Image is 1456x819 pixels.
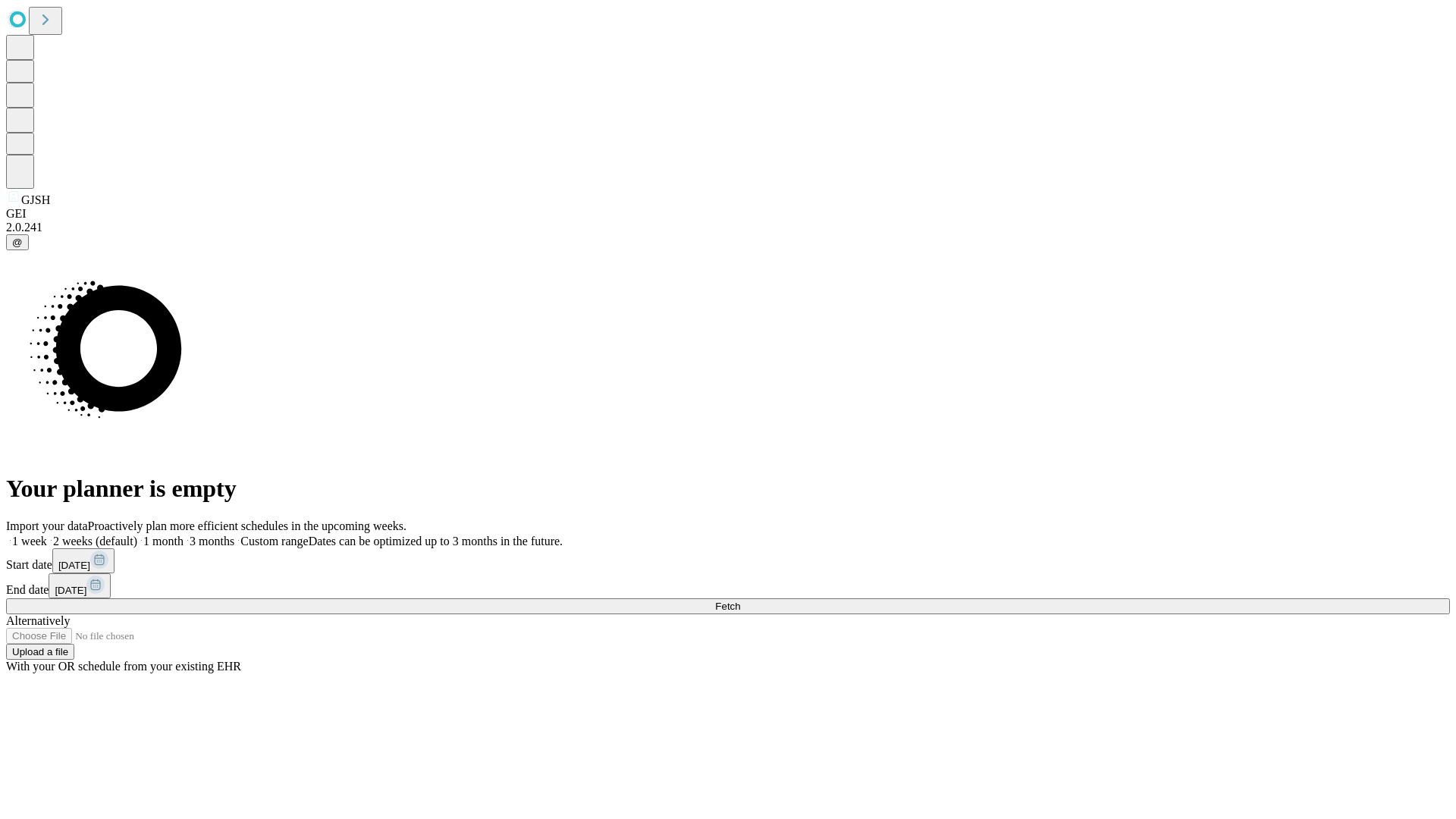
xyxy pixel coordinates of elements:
span: Custom range [240,535,308,548]
button: [DATE] [52,548,115,573]
div: 2.0.241 [6,221,1450,234]
span: [DATE] [58,560,90,571]
span: GJSH [21,193,50,206]
span: 3 months [190,535,234,548]
span: Proactively plan more efficient schedules in the upcoming weeks. [88,519,406,532]
span: [DATE] [55,585,86,596]
button: @ [6,234,29,250]
span: @ [12,237,23,248]
span: 2 weeks (default) [53,535,137,548]
button: Fetch [6,598,1450,614]
button: Upload a file [6,644,74,660]
span: With your OR schedule from your existing EHR [6,660,241,673]
span: Fetch [715,601,740,612]
h1: Your planner is empty [6,475,1450,503]
div: Start date [6,548,1450,573]
span: 1 month [143,535,184,548]
span: Alternatively [6,614,70,627]
span: Dates can be optimized up to 3 months in the future. [309,535,563,548]
span: Import your data [6,519,88,532]
div: GEI [6,207,1450,221]
div: End date [6,573,1450,598]
button: [DATE] [49,573,111,598]
span: 1 week [12,535,47,548]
